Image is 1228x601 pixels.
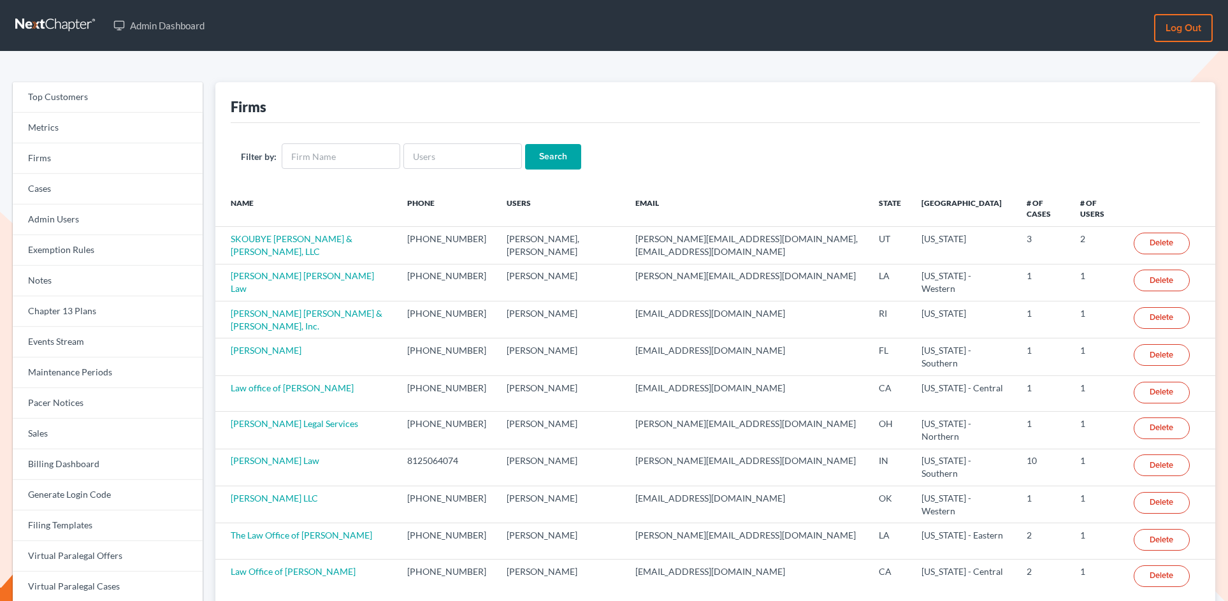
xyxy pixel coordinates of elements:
td: 8125064074 [397,449,496,486]
a: Chapter 13 Plans [13,296,203,327]
td: [PERSON_NAME] [496,559,625,595]
td: [US_STATE] - Southern [911,338,1016,375]
a: Maintenance Periods [13,358,203,388]
a: Events Stream [13,327,203,358]
a: Metrics [13,113,203,143]
td: [PHONE_NUMBER] [397,301,496,338]
td: [US_STATE] [911,227,1016,264]
a: Top Customers [13,82,203,113]
input: Firm Name [282,143,400,169]
td: 1 [1070,301,1123,338]
td: [PERSON_NAME], [PERSON_NAME] [496,227,625,264]
td: 1 [1070,412,1123,449]
a: [PERSON_NAME] Law [231,455,319,466]
td: UT [869,227,911,264]
td: 1 [1070,559,1123,595]
td: 3 [1016,227,1070,264]
td: [US_STATE] - Northern [911,412,1016,449]
a: Delete [1134,417,1190,439]
td: [US_STATE] - Western [911,264,1016,301]
a: Filing Templates [13,510,203,541]
td: IN [869,449,911,486]
td: OH [869,412,911,449]
a: Log out [1154,14,1213,42]
a: Sales [13,419,203,449]
th: Name [215,190,397,227]
td: 1 [1016,264,1070,301]
td: FL [869,338,911,375]
th: # of Cases [1016,190,1070,227]
a: Admin Dashboard [107,14,211,37]
td: [EMAIL_ADDRESS][DOMAIN_NAME] [625,301,869,338]
a: Firms [13,143,203,174]
td: [PERSON_NAME][EMAIL_ADDRESS][DOMAIN_NAME] [625,264,869,301]
td: 1 [1016,338,1070,375]
td: 2 [1016,523,1070,559]
a: Delete [1134,454,1190,476]
td: [US_STATE] - Western [911,486,1016,523]
a: Delete [1134,529,1190,551]
td: LA [869,523,911,559]
td: 1 [1070,264,1123,301]
td: [EMAIL_ADDRESS][DOMAIN_NAME] [625,486,869,523]
a: The Law Office of [PERSON_NAME] [231,530,372,540]
td: [PERSON_NAME] [496,375,625,411]
a: Law Office of [PERSON_NAME] [231,566,356,577]
td: [US_STATE] - Central [911,559,1016,595]
td: [PERSON_NAME][EMAIL_ADDRESS][DOMAIN_NAME] [625,523,869,559]
td: 1 [1070,486,1123,523]
td: [PHONE_NUMBER] [397,486,496,523]
td: [US_STATE] - Southern [911,449,1016,486]
th: Phone [397,190,496,227]
a: Law office of [PERSON_NAME] [231,382,354,393]
td: [PERSON_NAME][EMAIL_ADDRESS][DOMAIN_NAME], [EMAIL_ADDRESS][DOMAIN_NAME] [625,227,869,264]
td: [US_STATE] - Eastern [911,523,1016,559]
a: Delete [1134,233,1190,254]
a: [PERSON_NAME] [PERSON_NAME] & [PERSON_NAME], Inc. [231,308,382,331]
td: [EMAIL_ADDRESS][DOMAIN_NAME] [625,375,869,411]
td: [PHONE_NUMBER] [397,559,496,595]
td: [PERSON_NAME] [496,338,625,375]
td: 1 [1016,486,1070,523]
td: [EMAIL_ADDRESS][DOMAIN_NAME] [625,559,869,595]
a: Exemption Rules [13,235,203,266]
td: 2 [1016,559,1070,595]
input: Search [525,144,581,170]
a: [PERSON_NAME] [231,345,301,356]
th: Email [625,190,869,227]
td: OK [869,486,911,523]
td: [PERSON_NAME] [496,523,625,559]
a: Notes [13,266,203,296]
a: Delete [1134,344,1190,366]
td: [PHONE_NUMBER] [397,523,496,559]
td: CA [869,375,911,411]
td: 1 [1070,338,1123,375]
th: State [869,190,911,227]
a: [PERSON_NAME] Legal Services [231,418,358,429]
th: Users [496,190,625,227]
div: Firms [231,98,266,116]
td: [US_STATE] - Central [911,375,1016,411]
a: Delete [1134,307,1190,329]
td: LA [869,264,911,301]
td: [PERSON_NAME] [496,301,625,338]
td: [US_STATE] [911,301,1016,338]
td: 1 [1016,412,1070,449]
td: [PERSON_NAME][EMAIL_ADDRESS][DOMAIN_NAME] [625,412,869,449]
a: Virtual Paralegal Offers [13,541,203,572]
th: # of Users [1070,190,1123,227]
td: [PHONE_NUMBER] [397,375,496,411]
a: [PERSON_NAME] LLC [231,493,318,503]
label: Filter by: [241,150,277,163]
td: [PERSON_NAME] [496,412,625,449]
a: Pacer Notices [13,388,203,419]
td: 1 [1016,301,1070,338]
a: Billing Dashboard [13,449,203,480]
td: 1 [1016,375,1070,411]
a: Admin Users [13,205,203,235]
th: [GEOGRAPHIC_DATA] [911,190,1016,227]
td: 1 [1070,375,1123,411]
a: Generate Login Code [13,480,203,510]
a: SKOUBYE [PERSON_NAME] & [PERSON_NAME], LLC [231,233,352,257]
td: 1 [1070,523,1123,559]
